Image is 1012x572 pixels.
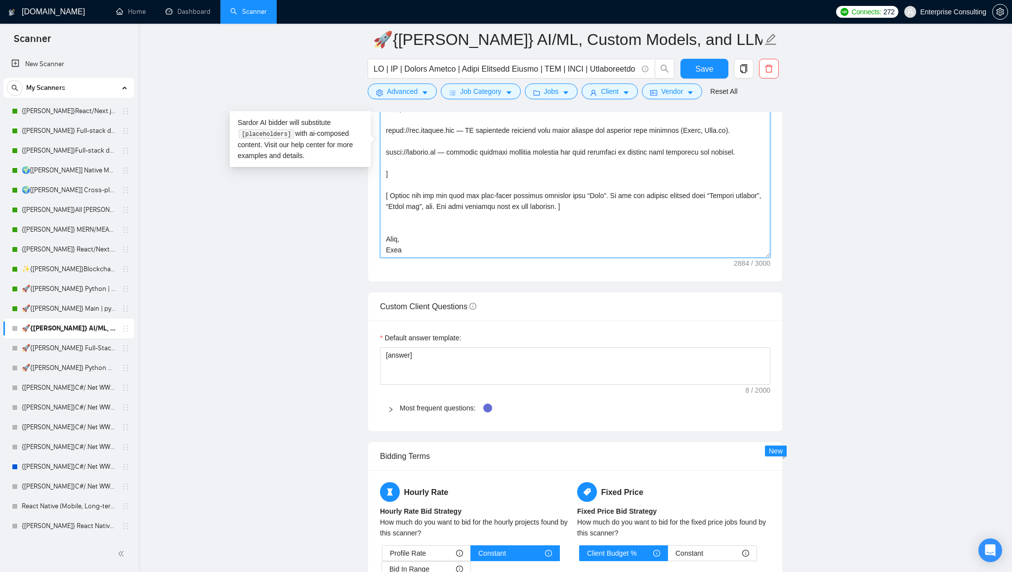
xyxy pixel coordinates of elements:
a: 🚀{[PERSON_NAME]} Full-Stack Python (Backend + Frontend) [22,338,116,358]
span: holder [122,423,129,431]
span: idcard [650,89,657,96]
span: holder [122,186,129,194]
span: bars [449,89,456,96]
input: Search Freelance Jobs... [374,63,637,75]
span: tag [577,482,597,502]
span: holder [122,206,129,214]
div: Bidding Terms [380,442,770,470]
span: holder [122,384,129,392]
a: 🚀{[PERSON_NAME]} AI/ML, Custom Models, and LLM Development [22,319,116,338]
a: 🚀{[PERSON_NAME]} Main | python | django | AI (+less than 30 h) [22,299,116,319]
span: Job Category [460,86,501,97]
a: {[PERSON_NAME]}C#/.Net WW - best match (<1 month, not preferred location) [22,437,116,457]
li: New Scanner [3,54,134,74]
button: userClientcaret-down [582,83,638,99]
button: search [7,80,23,96]
b: Fixed Price Bid Strategy [577,507,657,515]
a: {[PERSON_NAME]}Full-stack devs WW (<1 month) - pain point [22,141,116,161]
span: holder [122,305,129,313]
span: Connects: [851,6,881,17]
a: {[PERSON_NAME]}C#/.Net WW - best match (0 spent) [22,457,116,477]
div: Most frequent questions: [380,397,770,419]
span: delete [759,64,778,73]
span: holder [122,107,129,115]
a: React Native (Mobile, Long-term) [22,496,116,516]
span: Client Budget % [587,546,636,561]
a: ✨{[PERSON_NAME]}Blockchain WW [22,259,116,279]
span: My Scanners [26,78,65,98]
span: Constant [478,546,506,561]
a: {[PERSON_NAME]} React/Next.js/Node.js (Long-term, All Niches) [22,240,116,259]
span: info-circle [642,66,648,72]
span: user [907,8,914,15]
span: holder [122,265,129,273]
button: search [655,59,675,79]
a: {[PERSON_NAME]} Full-stack devs WW - pain point [22,121,116,141]
span: holder [122,463,129,471]
label: Default answer template: [380,332,461,343]
a: {[PERSON_NAME]}C#/.Net WW - best match [22,378,116,398]
a: help center [291,141,325,149]
a: {[PERSON_NAME]}C#/.Net WW - best match (<1 month) [22,417,116,437]
span: holder [122,147,129,155]
span: Jobs [544,86,559,97]
button: setting [992,4,1008,20]
span: right [388,407,394,412]
span: caret-down [687,89,694,96]
a: searchScanner [230,7,267,16]
textarea: Default answer template: [380,347,770,385]
span: New [769,447,783,455]
span: holder [122,522,129,530]
button: settingAdvancedcaret-down [368,83,437,99]
div: How much do you want to bid for the fixed price jobs found by this scanner? [577,517,770,538]
button: Save [680,59,728,79]
a: {[PERSON_NAME]}C#/.Net WW - best match (not preferred location) [22,398,116,417]
img: logo [8,4,15,20]
a: 🚀{[PERSON_NAME]} Python | Django | AI / [22,279,116,299]
button: delete [759,59,779,79]
a: {[PERSON_NAME]} MERN/MEAN (Enterprise & SaaS) [22,220,116,240]
span: user [590,89,597,96]
span: Scanner [6,32,59,52]
span: info-circle [545,550,552,557]
span: setting [993,8,1008,16]
span: Advanced [387,86,418,97]
span: holder [122,344,129,352]
span: holder [122,127,129,135]
a: {[PERSON_NAME]}C#/.Net WW - best match (0 spent, not preferred location) [22,477,116,496]
button: copy [734,59,754,79]
a: 🌍[[PERSON_NAME]] Cross-platform Mobile WW [22,180,116,200]
div: How much do you want to bid for the hourly projects found by this scanner? [380,517,573,538]
span: holder [122,245,129,253]
span: Constant [675,546,703,561]
a: setting [992,8,1008,16]
img: upwork-logo.png [841,8,848,16]
span: holder [122,166,129,174]
span: caret-down [506,89,512,96]
button: folderJobscaret-down [525,83,578,99]
span: caret-down [562,89,569,96]
a: {[PERSON_NAME]} React Native (Mobile, Long-term) [22,516,116,536]
span: edit [764,33,777,46]
a: 🌍[[PERSON_NAME]] Native Mobile WW [22,161,116,180]
div: Open Intercom Messenger [978,538,1002,562]
span: info-circle [742,550,749,557]
span: holder [122,502,129,510]
span: holder [122,226,129,234]
span: Client [601,86,619,97]
span: holder [122,285,129,293]
span: Vendor [661,86,683,97]
span: Profile Rate [390,546,426,561]
h5: Hourly Rate [380,482,573,502]
span: setting [376,89,383,96]
span: info-circle [456,550,463,557]
span: search [655,64,674,73]
a: dashboardDashboard [166,7,211,16]
span: caret-down [623,89,630,96]
a: 🚀{[PERSON_NAME]} Python AI/ML Integrations [22,358,116,378]
a: {[PERSON_NAME]}All [PERSON_NAME] - web [НАДО ПЕРЕДЕЛАТЬ] [22,200,116,220]
a: Most frequent questions: [400,404,475,412]
span: search [7,84,22,91]
span: hourglass [380,482,400,502]
a: {[PERSON_NAME]}React/Next.js/Node.js (Long-term, All Niches) [22,101,116,121]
